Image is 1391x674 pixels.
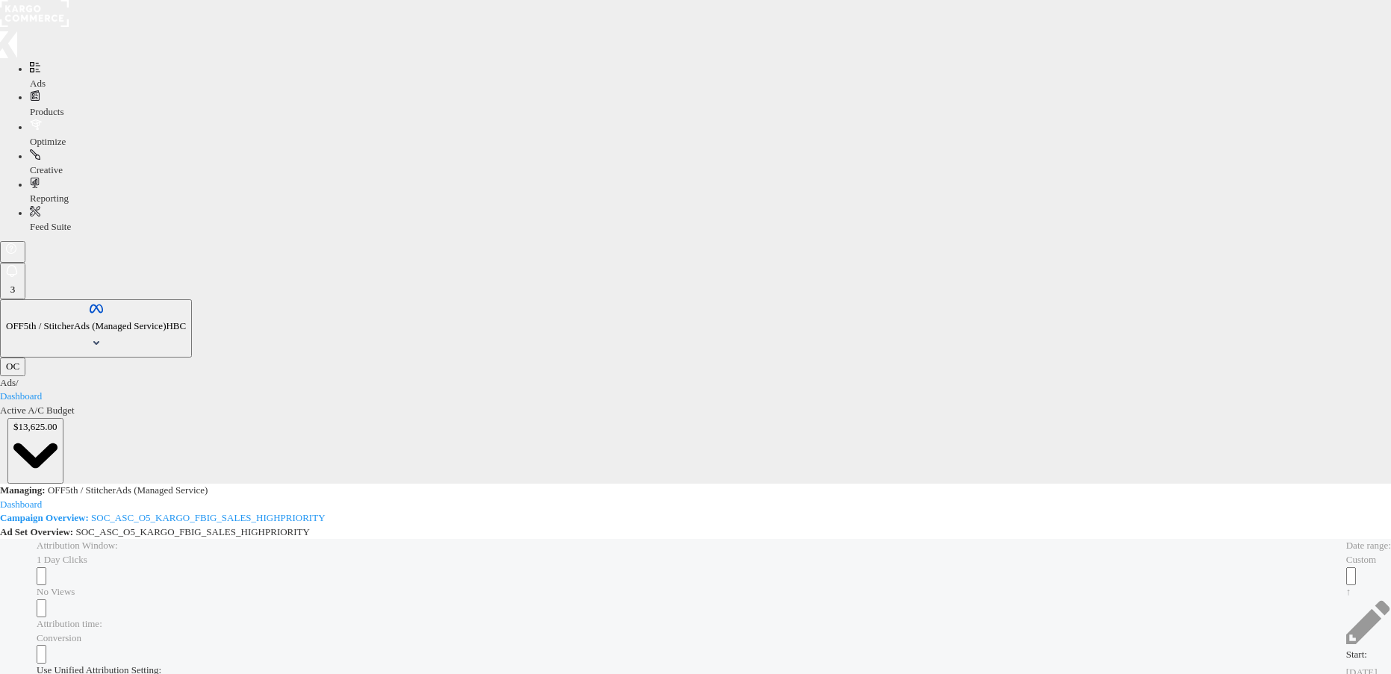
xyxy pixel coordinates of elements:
[6,361,19,372] span: OC
[30,136,66,147] span: Optimize
[1346,586,1351,597] span: ↑
[13,420,57,434] div: $13,625.00
[6,320,166,331] span: OFF5th / StitcherAds (Managed Service)
[30,164,63,175] span: Creative
[37,539,1160,553] div: Attribution Window:
[30,193,69,204] span: Reporting
[37,632,81,643] span: Conversion
[1346,554,1376,565] span: Custom
[166,320,186,331] span: HBC
[37,554,87,565] span: 1 Day Clicks
[75,526,309,537] span: SOC_ASC_O5_KARGO_FBIG_SALES_HIGHPRIORITY
[37,586,75,597] span: No Views
[1346,539,1391,553] div: Date range:
[7,418,63,484] button: $13,625.00
[37,617,1160,631] div: Attribution time:
[91,512,325,523] span: SOC_ASC_O5_KARGO_FBIG_SALES_HIGHPRIORITY
[1346,648,1367,662] label: Start:
[30,106,64,117] span: Products
[30,221,71,232] span: Feed Suite
[30,78,46,89] span: Ads
[16,377,19,388] span: /
[6,283,19,297] div: 3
